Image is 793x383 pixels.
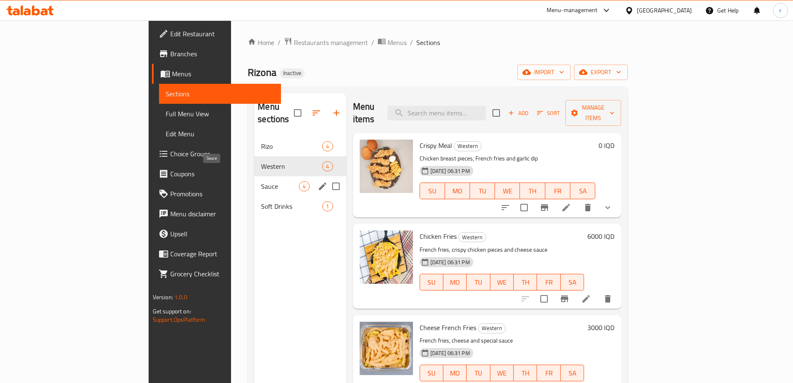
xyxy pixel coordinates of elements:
[494,276,510,288] span: WE
[587,230,614,242] h6: 6000 IQD
[574,185,592,197] span: SA
[323,163,332,170] span: 4
[152,244,281,264] a: Coverage Report
[427,167,473,175] span: [DATE] 06:31 PM
[153,314,206,325] a: Support.OpsPlatform
[459,233,486,242] span: Western
[170,209,274,219] span: Menu disclaimer
[306,103,326,123] span: Sort sections
[564,367,581,379] span: SA
[322,141,333,151] div: items
[254,133,346,220] nav: Menu sections
[170,29,274,39] span: Edit Restaurant
[494,367,510,379] span: WE
[360,230,413,284] img: Chicken Fries
[473,185,492,197] span: TU
[598,198,618,218] button: show more
[570,183,595,199] button: SA
[603,203,613,213] svg: Show Choices
[478,323,506,333] div: Western
[360,322,413,375] img: Cheese French Fries
[170,149,274,159] span: Choice Groups
[598,289,618,309] button: delete
[454,141,481,151] span: Western
[170,269,274,279] span: Grocery Checklist
[537,108,560,118] span: Sort
[447,276,463,288] span: MO
[547,5,598,15] div: Menu-management
[254,156,346,176] div: Western4
[540,367,557,379] span: FR
[581,67,621,78] span: export
[578,198,598,218] button: delete
[420,153,596,164] p: Chicken breast pieces, French fries and garlic dip
[353,100,378,125] h2: Menu items
[537,274,560,290] button: FR
[515,199,533,216] span: Select to update
[523,185,542,197] span: TH
[159,124,281,144] a: Edit Menu
[443,365,467,381] button: MO
[170,49,274,59] span: Branches
[166,109,274,119] span: Full Menu View
[261,201,322,211] span: Soft Drinks
[284,37,368,48] a: Restaurants management
[316,180,329,193] button: edit
[540,276,557,288] span: FR
[152,164,281,184] a: Coupons
[448,185,467,197] span: MO
[280,68,305,78] div: Inactive
[326,103,346,123] button: Add section
[545,183,570,199] button: FR
[587,322,614,333] h6: 3000 IQD
[470,367,487,379] span: TU
[420,183,445,199] button: SU
[254,196,346,216] div: Soft Drinks1
[323,143,332,150] span: 4
[170,249,274,259] span: Coverage Report
[388,38,407,48] span: Menus
[507,108,529,118] span: Add
[254,136,346,156] div: Rizo4
[495,198,515,218] button: sort-choices
[445,183,470,199] button: MO
[535,107,562,120] button: Sort
[565,100,621,126] button: Manage items
[159,104,281,124] a: Full Menu View
[498,185,517,197] span: WE
[423,276,440,288] span: SU
[152,224,281,244] a: Upsell
[378,37,407,48] a: Menus
[289,104,306,122] span: Select all sections
[427,258,473,266] span: [DATE] 06:31 PM
[487,104,505,122] span: Select section
[152,144,281,164] a: Choice Groups
[490,274,514,290] button: WE
[423,185,442,197] span: SU
[532,107,565,120] span: Sort items
[561,203,571,213] a: Edit menu item
[517,367,534,379] span: TH
[280,70,305,77] span: Inactive
[322,201,333,211] div: items
[420,335,584,346] p: French fries, cheese and special sauce
[470,276,487,288] span: TU
[170,229,274,239] span: Upsell
[152,184,281,204] a: Promotions
[152,264,281,284] a: Grocery Checklist
[299,183,309,190] span: 4
[561,365,584,381] button: SA
[505,107,532,120] span: Add item
[420,274,443,290] button: SU
[172,69,274,79] span: Menus
[152,204,281,224] a: Menu disclaimer
[505,107,532,120] button: Add
[454,141,482,151] div: Western
[420,230,457,243] span: Chicken Fries
[152,24,281,44] a: Edit Restaurant
[254,176,346,196] div: Sauce4edit
[534,198,554,218] button: Branch-specific-item
[261,161,322,171] span: Western
[520,183,545,199] button: TH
